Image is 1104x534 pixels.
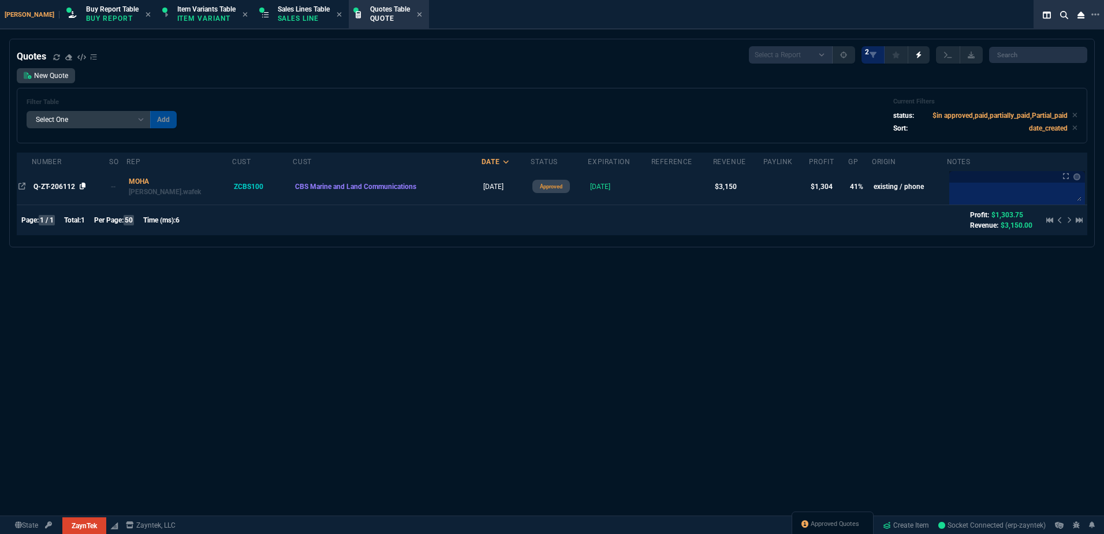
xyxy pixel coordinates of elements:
div: Status [531,157,558,166]
span: 1 [81,216,85,224]
span: 2 [865,47,869,57]
span: Socket Connected (erp-zayntek) [938,521,1046,529]
span: $3,150 [715,183,737,191]
code: $in approved,paid,partially_paid,Partial_paid [933,112,1068,120]
span: $1,304 [811,183,833,191]
p: MOHA [129,176,230,187]
div: Number [32,157,62,166]
nx-icon: Close Tab [337,10,342,20]
nx-icon: Open In Opposite Panel [18,183,25,191]
span: Buy Report Table [86,5,139,13]
div: Revenue [713,157,746,166]
h4: Quotes [17,50,46,64]
div: SO [109,157,118,166]
p: Quote [370,14,410,23]
span: [PERSON_NAME] [5,11,59,18]
span: Sales Lines Table [278,5,330,13]
div: Expiration [588,157,630,166]
p: Buy Report [86,14,139,23]
nx-icon: Close Tab [243,10,248,20]
nx-icon: Open New Tab [1091,9,1099,20]
span: $3,150.00 [1001,221,1032,229]
span: Per Page: [94,216,124,224]
a: New Quote [17,68,75,83]
nx-icon: Close Tab [146,10,151,20]
span: Q-ZT-206112 [33,183,75,191]
span: Page: [21,216,39,224]
nx-icon: Close Workbench [1073,8,1089,22]
h6: Filter Table [27,98,177,106]
p: existing / phone [874,181,945,192]
div: Rep [126,157,140,166]
span: $1,303.75 [991,211,1023,219]
td: Open SO in Expanded View [109,169,126,205]
h6: Current Filters [893,98,1077,106]
p: [PERSON_NAME].wafek [129,187,230,197]
span: Quotes Table [370,5,410,13]
td: double click to filter by Rep [126,169,232,205]
a: zB_FCwo4Jx1tlew7AAFJ [938,520,1046,531]
code: date_created [1029,124,1068,132]
input: Search [989,47,1087,63]
div: -- [111,181,122,192]
a: Create Item [878,517,934,534]
p: Sales Line [278,14,330,23]
a: msbcCompanyName [122,520,179,531]
span: 6 [176,216,180,224]
span: 50 [124,215,134,225]
span: Time (ms): [143,216,176,224]
p: Item Variant [177,14,235,23]
span: Item Variants Table [177,5,236,13]
div: GP [848,157,858,166]
span: 41% [850,183,863,191]
td: [DATE] [482,169,531,205]
span: ZCBS100 [234,183,263,191]
div: Cust [232,157,251,166]
span: Revenue: [970,221,998,229]
div: Notes [947,157,971,166]
span: CBS Marine and Land Communications [295,183,416,191]
div: Reference [651,157,692,166]
td: undefined [651,169,713,205]
span: Approved Quotes [811,520,859,529]
a: Global State [12,520,42,531]
div: profit [809,157,834,166]
div: Cust [293,157,311,166]
nx-icon: Close Tab [417,10,422,20]
div: PayLink [763,157,793,166]
td: [DATE] [588,169,651,205]
p: Sort: [893,123,908,133]
nx-icon: Split Panels [1038,8,1055,22]
div: Date [482,157,499,166]
span: Total: [64,216,81,224]
div: origin [872,157,896,166]
nx-icon: Search [1055,8,1073,22]
p: status: [893,110,914,121]
span: 1 / 1 [39,215,55,225]
a: API TOKEN [42,520,55,531]
span: Profit: [970,211,989,219]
